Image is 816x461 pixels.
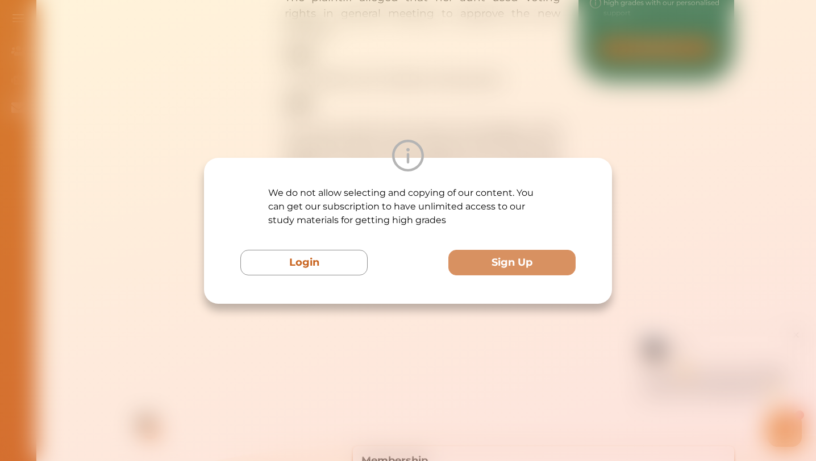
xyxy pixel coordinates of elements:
[128,19,141,30] div: Nini
[227,61,237,72] span: 🌟
[240,250,368,275] button: Login
[99,39,250,72] p: Hey there If you have any questions, I'm here to help! Just text back 'Hi' and choose from the fo...
[99,11,121,33] img: Nini
[268,186,548,227] p: We do not allow selecting and copying of our content. You can get our subscription to have unlimi...
[136,39,146,50] span: 👋
[448,250,576,275] button: Sign Up
[252,84,261,93] i: 1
